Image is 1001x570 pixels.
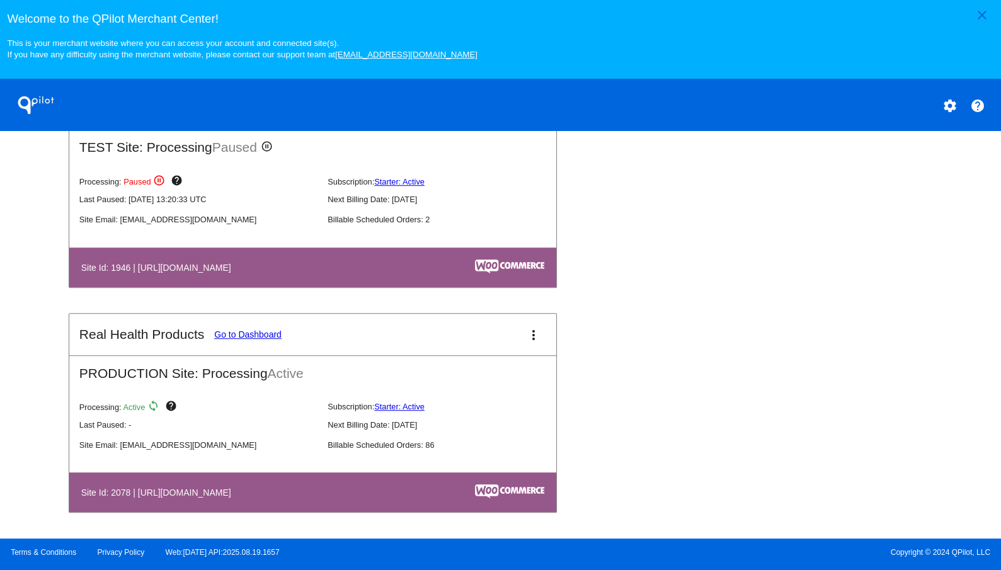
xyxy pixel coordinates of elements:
[79,420,317,430] p: Last Paused: -
[374,402,425,411] a: Starter: Active
[328,420,566,430] p: Next Billing Date: [DATE]
[475,259,544,273] img: c53aa0e5-ae75-48aa-9bee-956650975ee5
[123,402,146,411] span: Active
[328,195,566,204] p: Next Billing Date: [DATE]
[512,548,990,557] span: Copyright © 2024 QPilot, LLC
[153,174,168,190] mat-icon: pause_circle_outline
[81,487,237,498] h4: Site Id: 2078 | [URL][DOMAIN_NAME]
[335,50,478,59] a: [EMAIL_ADDRESS][DOMAIN_NAME]
[98,548,145,557] a: Privacy Policy
[7,38,477,59] small: This is your merchant website where you can access your account and connected site(s). If you hav...
[475,484,544,498] img: c53aa0e5-ae75-48aa-9bee-956650975ee5
[328,440,566,450] p: Billable Scheduled Orders: 86
[123,177,151,186] span: Paused
[970,98,985,113] mat-icon: help
[261,140,276,156] mat-icon: pause_circle_outline
[975,8,990,23] mat-icon: close
[69,356,556,381] h2: PRODUCTION Site: Processing
[147,400,163,415] mat-icon: sync
[268,366,304,380] span: Active
[79,440,317,450] p: Site Email: [EMAIL_ADDRESS][DOMAIN_NAME]
[11,93,61,118] h1: QPilot
[79,400,317,415] p: Processing:
[328,215,566,224] p: Billable Scheduled Orders: 2
[328,177,566,186] p: Subscription:
[81,263,237,273] h4: Site Id: 1946 | [URL][DOMAIN_NAME]
[11,548,76,557] a: Terms & Conditions
[79,195,317,204] p: Last Paused: [DATE] 13:20:33 UTC
[212,140,257,154] span: Paused
[79,215,317,224] p: Site Email: [EMAIL_ADDRESS][DOMAIN_NAME]
[166,548,280,557] a: Web:[DATE] API:2025.08.19.1657
[942,98,957,113] mat-icon: settings
[164,400,180,415] mat-icon: help
[374,177,425,186] a: Starter: Active
[171,174,186,190] mat-icon: help
[7,12,993,26] h3: Welcome to the QPilot Merchant Center!
[328,402,566,411] p: Subscription:
[79,174,317,190] p: Processing:
[79,327,204,342] h2: Real Health Products
[214,329,282,339] a: Go to Dashboard
[526,328,541,343] mat-icon: more_vert
[69,130,556,156] h2: TEST Site: Processing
